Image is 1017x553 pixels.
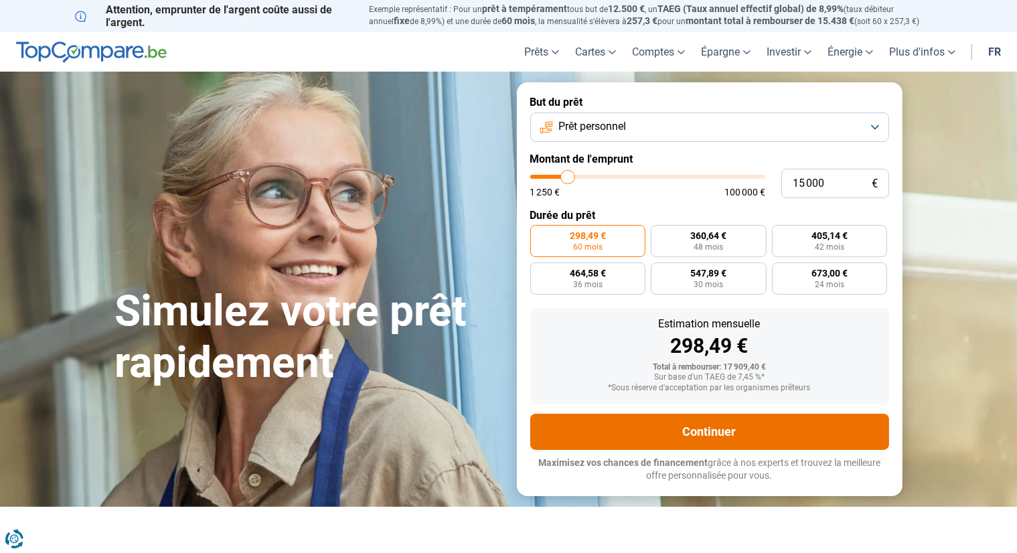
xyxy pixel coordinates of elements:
span: 673,00 € [811,268,848,278]
span: 464,58 € [570,268,606,278]
span: prêt à tempérament [483,3,568,14]
span: 298,49 € [570,231,606,240]
a: Prêts [516,32,567,72]
div: *Sous réserve d'acceptation par les organismes prêteurs [541,384,878,393]
span: fixe [394,15,410,26]
a: Énergie [819,32,881,72]
span: TAEG (Taux annuel effectif global) de 8,99% [658,3,844,14]
label: Montant de l'emprunt [530,153,889,165]
p: Exemple représentatif : Pour un tous but de , un (taux débiteur annuel de 8,99%) et une durée de ... [370,3,943,27]
label: But du prêt [530,96,889,108]
button: Prêt personnel [530,112,889,142]
span: 48 mois [694,243,723,251]
p: grâce à nos experts et trouvez la meilleure offre personnalisée pour vous. [530,457,889,483]
span: 24 mois [815,281,844,289]
span: 1 250 € [530,187,560,197]
span: 405,14 € [811,231,848,240]
span: 36 mois [573,281,603,289]
a: fr [980,32,1009,72]
span: 547,89 € [690,268,726,278]
a: Plus d'infos [881,32,963,72]
span: 12.500 € [609,3,645,14]
div: Estimation mensuelle [541,319,878,329]
span: 60 mois [573,243,603,251]
div: Sur base d'un TAEG de 7,45 %* [541,373,878,382]
span: 360,64 € [690,231,726,240]
a: Comptes [624,32,693,72]
img: TopCompare [16,42,167,63]
a: Épargne [693,32,759,72]
span: € [872,178,878,189]
div: 298,49 € [541,336,878,356]
span: 42 mois [815,243,844,251]
div: Total à rembourser: 17 909,40 € [541,363,878,372]
span: 60 mois [502,15,536,26]
span: 100 000 € [724,187,765,197]
span: Maximisez vos chances de financement [538,457,708,468]
a: Cartes [567,32,624,72]
label: Durée du prêt [530,209,889,222]
span: montant total à rembourser de 15.438 € [686,15,855,26]
span: 30 mois [694,281,723,289]
p: Attention, emprunter de l'argent coûte aussi de l'argent. [75,3,354,29]
a: Investir [759,32,819,72]
h1: Simulez votre prêt rapidement [115,286,501,389]
span: Prêt personnel [558,119,626,134]
button: Continuer [530,414,889,450]
span: 257,3 € [627,15,658,26]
